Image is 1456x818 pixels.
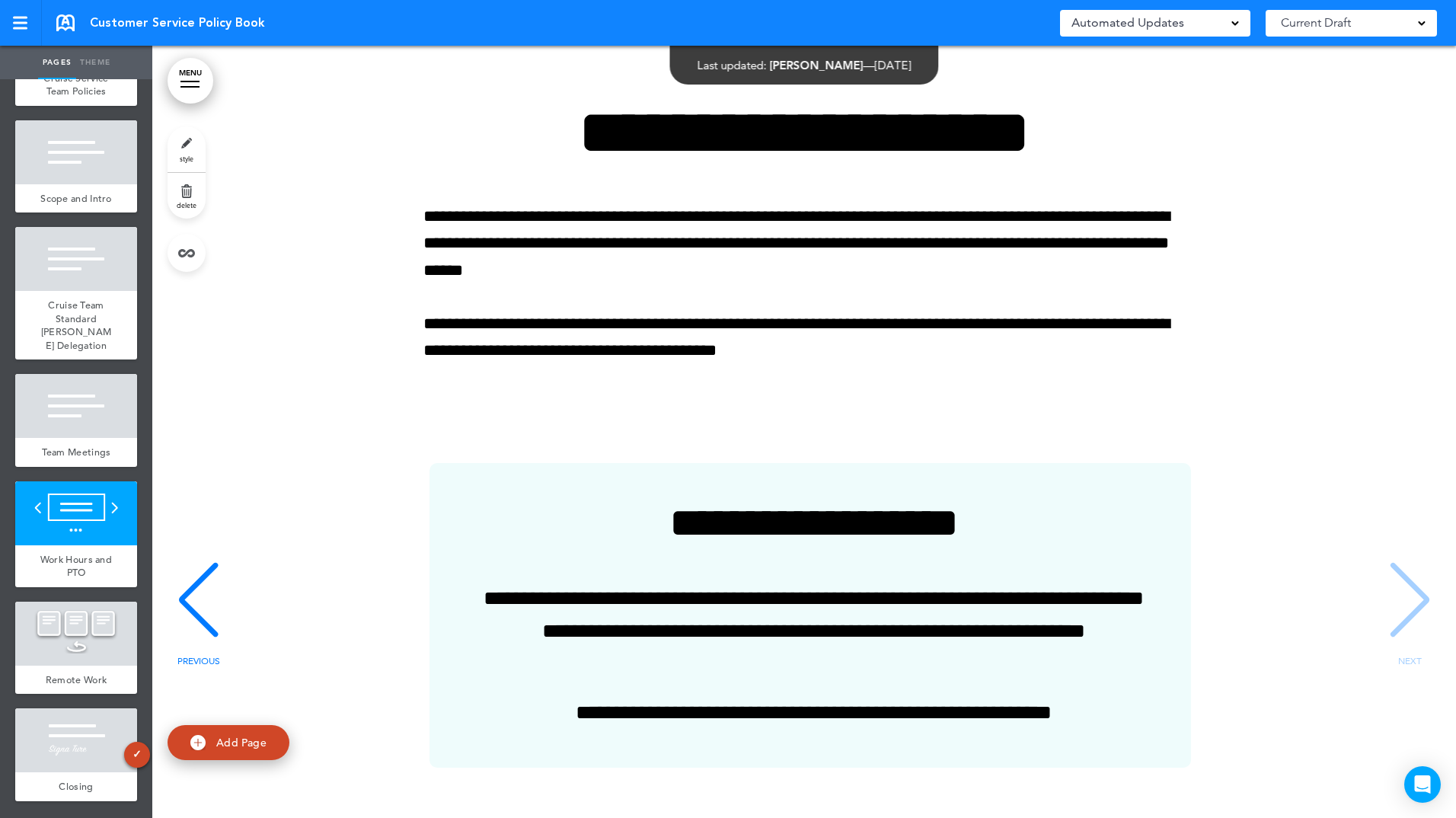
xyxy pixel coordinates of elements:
div: Previous slide [175,576,222,652]
span: Current Draft [1281,12,1351,34]
span: Scope and Intro [40,192,112,205]
span: PREVIOUS [177,657,220,666]
span: [DATE] [875,58,912,72]
a: Closing ✓ [15,772,137,801]
span: [PERSON_NAME] [770,58,864,72]
a: Team Meetings [15,438,137,467]
span: Team Meetings [42,446,111,459]
a: Add Page [168,725,289,761]
span: Closing [59,780,93,793]
span: Add Page [216,736,267,749]
a: Pages [38,46,76,79]
div: Open Intercom Messenger [1404,766,1441,803]
span: style [180,154,193,163]
a: delete [168,173,206,219]
span: Cruise Team Standard [PERSON_NAME] Delegation [41,299,111,352]
a: Work Hours and PTO [15,545,137,587]
a: Cruise Team Standard [PERSON_NAME] Delegation [15,291,137,359]
div: — [698,59,912,71]
span: Last updated: [698,58,767,72]
span: delete [177,200,196,209]
span: Customer Service Policy Book [90,14,265,31]
a: Scope and Intro [15,184,137,213]
span: ✓ [124,742,150,768]
span: Remote Work [46,673,107,686]
span: Automated Updates [1071,12,1184,34]
a: style [168,126,206,172]
a: MENU [168,58,213,104]
a: Remote Work [15,666,137,695]
div: 5 / 5 [179,463,1441,768]
img: add.svg [190,735,206,750]
a: Theme [76,46,114,79]
span: Work Hours and PTO [40,553,112,580]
